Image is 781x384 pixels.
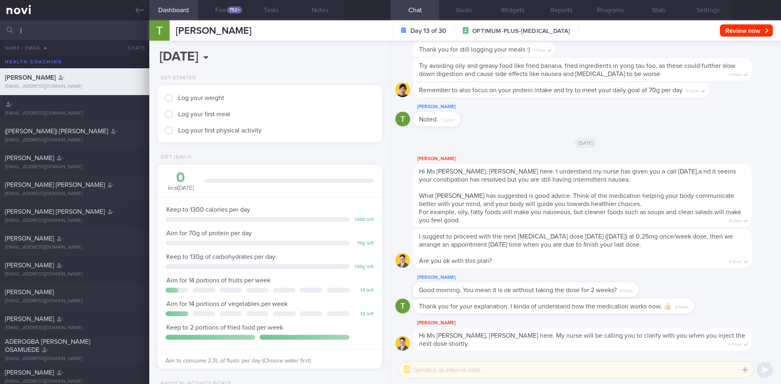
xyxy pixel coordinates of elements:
[5,137,144,143] div: [EMAIL_ADDRESS][DOMAIN_NAME]
[419,116,438,123] span: Noted.
[5,298,144,304] div: [EMAIL_ADDRESS][DOMAIN_NAME]
[419,303,672,310] span: Thank you for your explanation. I kinda of understand how the medication works now. 👍🏻
[729,70,742,78] span: 9:54am
[729,216,742,224] span: 8:33am
[117,40,149,56] button: Chats
[166,206,250,213] span: Keep to 1300 calories per day
[353,264,374,270] div: 130 g left
[720,24,773,37] button: Review now
[5,218,144,224] div: [EMAIL_ADDRESS][DOMAIN_NAME]
[5,271,144,278] div: [EMAIL_ADDRESS][DOMAIN_NAME]
[166,254,275,260] span: Keep to 130g of carbohydrates per day
[166,277,271,284] span: Aim for 14 portions of fruits per week
[5,235,54,242] span: [PERSON_NAME]
[533,46,545,53] span: 9:51am
[166,358,311,364] span: Aim to consume 2.3L of fluids per day (Choose water first)
[413,154,776,164] div: [PERSON_NAME]
[5,182,105,188] span: [PERSON_NAME] [PERSON_NAME]
[675,302,688,310] span: 8:58am
[353,288,374,294] div: 13 left
[419,209,741,223] span: For example, oily, fatty foods will make you nauseous, but cleaner foods such as soups and clean ...
[620,286,633,294] span: 8:57am
[5,208,105,215] span: [PERSON_NAME] [PERSON_NAME]
[166,171,196,185] div: 0
[227,7,242,13] div: 752+
[686,86,699,94] span: 9:55am
[157,75,196,81] div: Get Started
[419,168,736,183] span: Hi Ms [PERSON_NAME], [PERSON_NAME] here. I understand my nurse has given you a call [DATE],a nd i...
[410,27,446,35] strong: Day 13 of 30
[157,154,192,161] div: Diet (Daily)
[413,102,485,112] div: [PERSON_NAME]
[419,332,745,347] span: Hi Ms [PERSON_NAME], [PERSON_NAME] here. My nurse will be calling you to clarify with you when yo...
[5,191,144,197] div: [EMAIL_ADDRESS][DOMAIN_NAME]
[413,273,663,282] div: [PERSON_NAME]
[419,63,735,77] span: Try avoiding oily and greasy food like fried banana, fried ingredients in yong tau foo, as these ...
[419,193,734,207] span: What [PERSON_NAME] has suggested is good advice. Think of the medication helping your body commun...
[5,289,54,295] span: [PERSON_NAME]
[574,138,598,148] span: [DATE]
[5,356,144,362] div: [EMAIL_ADDRESS][DOMAIN_NAME]
[176,26,251,36] span: [PERSON_NAME]
[413,318,776,328] div: [PERSON_NAME]
[5,155,54,161] span: [PERSON_NAME]
[5,369,54,376] span: [PERSON_NAME]
[419,233,733,248] span: I suggest to proceed with the next [MEDICAL_DATA] dose [DATE] ([DATE]) at 0.25mg once/week dose, ...
[5,74,56,81] span: [PERSON_NAME]
[441,115,455,123] span: 3:22pm
[166,324,283,331] span: Keep to 2 portions of fried food per week
[353,311,374,317] div: 12 left
[5,111,144,117] div: [EMAIL_ADDRESS][DOMAIN_NAME]
[5,338,90,353] span: ADEROGBA [PERSON_NAME] OSAMUEDE
[729,257,742,265] span: 8:35am
[353,241,374,247] div: 70 g left
[419,87,683,93] span: Remember to also focus on your protein intake and try to meet your daily goal of 70g per day
[419,46,530,53] span: Thank you for still logging your meals :)
[5,84,144,90] div: [EMAIL_ADDRESS][DOMAIN_NAME]
[419,287,617,293] span: Good morning. You mean it is ok without taking the dose for 2 weeks?
[728,340,742,347] span: 10:54am
[419,258,492,264] span: Are you ok with this plan?
[5,325,144,331] div: [EMAIL_ADDRESS][DOMAIN_NAME]
[5,164,144,170] div: [EMAIL_ADDRESS][DOMAIN_NAME]
[5,262,54,269] span: [PERSON_NAME]
[472,27,570,35] span: OPTIMUM-PLUS-[MEDICAL_DATA]
[166,230,252,236] span: Aim for 70g of protein per day
[5,128,108,135] span: ([PERSON_NAME]) [PERSON_NAME]
[353,217,374,223] div: 1300 left
[166,301,288,307] span: Aim for 14 portions of vegetables per week
[166,171,196,192] div: kcal [DATE]
[5,316,54,322] span: [PERSON_NAME]
[5,245,144,251] div: [EMAIL_ADDRESS][DOMAIN_NAME]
